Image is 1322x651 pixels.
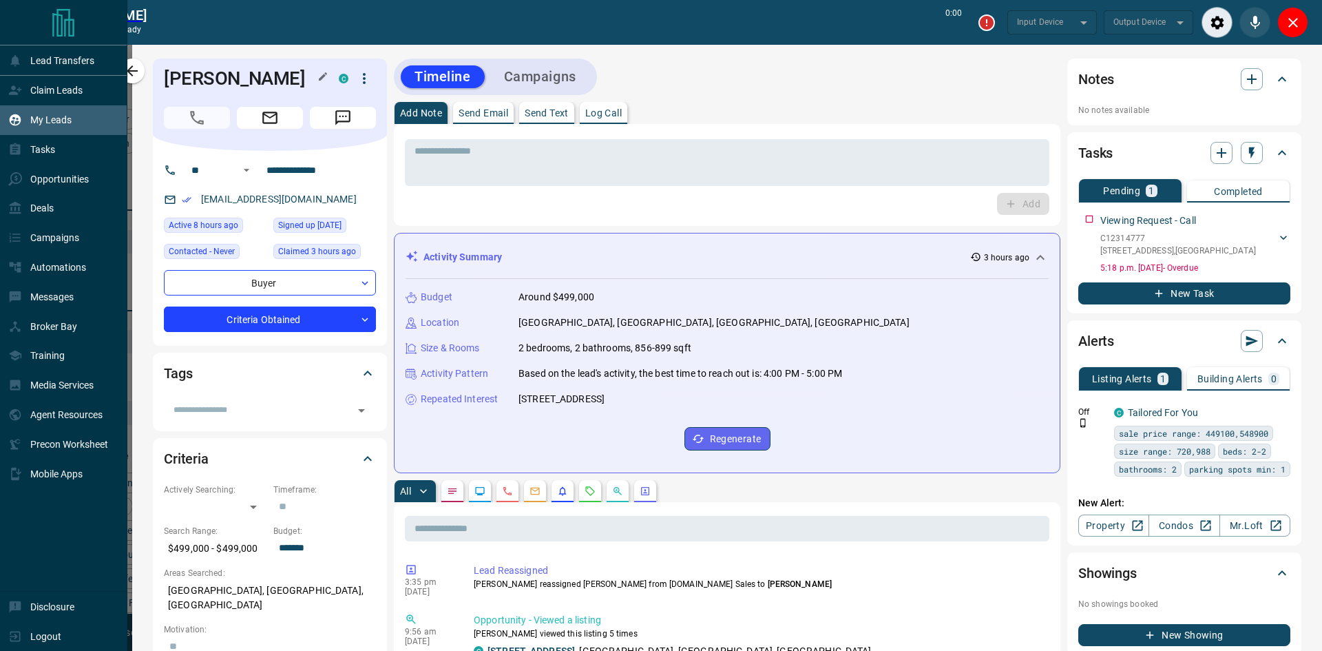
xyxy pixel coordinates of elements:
[945,7,962,38] p: 0:00
[201,194,357,205] a: [EMAIL_ADDRESS][DOMAIN_NAME]
[1078,136,1290,169] div: Tasks
[1128,407,1198,418] a: Tailored For You
[1078,598,1290,610] p: No showings booked
[1078,624,1290,646] button: New Showing
[1148,515,1219,537] a: Condos
[1100,245,1256,257] p: [STREET_ADDRESS] , [GEOGRAPHIC_DATA]
[273,218,376,237] div: Thu Oct 18 2018
[585,108,622,118] p: Log Call
[1119,426,1268,440] span: sale price range: 449100,548900
[164,270,376,296] div: Buyer
[423,250,502,265] p: Activity Summary
[273,525,376,537] p: Budget:
[405,637,453,646] p: [DATE]
[405,627,453,637] p: 9:56 am
[640,486,651,497] svg: Agent Actions
[164,362,192,384] h2: Tags
[400,108,442,118] p: Add Note
[164,537,266,560] p: $499,000 - $499,000
[684,427,770,451] button: Regenerate
[1078,557,1290,590] div: Showings
[1148,186,1154,196] p: 1
[525,108,569,118] p: Send Text
[421,366,488,381] p: Activity Pattern
[1078,515,1149,537] a: Property
[164,448,209,470] h2: Criteria
[169,245,235,258] span: Contacted - Never
[612,486,623,497] svg: Opportunities
[1239,7,1270,38] div: Mute
[421,341,480,355] p: Size & Rooms
[1202,7,1232,38] div: Audio Settings
[400,486,411,496] p: All
[278,245,356,258] span: Claimed 3 hours ago
[1197,374,1263,384] p: Building Alerts
[1078,282,1290,304] button: New Task
[406,245,1049,270] div: Activity Summary3 hours ago
[238,162,255,178] button: Open
[518,392,605,406] p: [STREET_ADDRESS]
[1078,63,1290,96] div: Notes
[1119,462,1177,476] span: bathrooms: 2
[1223,444,1266,458] span: beds: 2-2
[1078,562,1137,584] h2: Showings
[310,107,376,129] span: Message
[169,218,238,232] span: Active 8 hours ago
[768,579,832,589] span: [PERSON_NAME]
[502,486,513,497] svg: Calls
[1189,462,1286,476] span: parking spots min: 1
[164,579,376,617] p: [GEOGRAPHIC_DATA], [GEOGRAPHIC_DATA], [GEOGRAPHIC_DATA]
[1214,187,1263,196] p: Completed
[421,290,452,304] p: Budget
[118,25,142,34] span: ready
[529,486,541,497] svg: Emails
[459,108,508,118] p: Send Email
[1078,68,1114,90] h2: Notes
[164,68,318,90] h1: [PERSON_NAME]
[474,564,1044,578] p: Lead Reassigned
[1271,374,1277,384] p: 0
[474,613,1044,628] p: Opportunity - Viewed a listing
[1078,330,1114,352] h2: Alerts
[421,392,498,406] p: Repeated Interest
[1078,496,1290,510] p: New Alert:
[518,366,842,381] p: Based on the lead's activity, the best time to reach out is: 4:00 PM - 5:00 PM
[164,357,376,390] div: Tags
[278,218,342,232] span: Signed up [DATE]
[273,244,376,263] div: Mon Aug 18 2025
[1103,186,1140,196] p: Pending
[1078,406,1106,418] p: Off
[1100,232,1256,245] p: C12314777
[1078,418,1088,428] svg: Push Notification Only
[1100,214,1196,228] p: Viewing Request - Call
[182,195,191,205] svg: Email Verified
[1100,229,1290,260] div: C12314777[STREET_ADDRESS],[GEOGRAPHIC_DATA]
[164,442,376,475] div: Criteria
[405,577,453,587] p: 3:35 pm
[164,307,376,332] div: Criteria Obtained
[164,484,266,496] p: Actively Searching:
[1078,142,1113,164] h2: Tasks
[557,486,568,497] svg: Listing Alerts
[474,578,1044,590] p: [PERSON_NAME] reassigned [PERSON_NAME] from [DOMAIN_NAME] Sales to
[518,316,910,330] p: [GEOGRAPHIC_DATA], [GEOGRAPHIC_DATA], [GEOGRAPHIC_DATA], [GEOGRAPHIC_DATA]
[237,107,303,129] span: Email
[1277,7,1308,38] div: Close
[44,7,147,23] h2: [PERSON_NAME]
[352,401,371,420] button: Open
[401,65,485,88] button: Timeline
[1078,104,1290,116] p: No notes available
[518,290,594,304] p: Around $499,000
[164,107,230,129] span: Call
[164,218,266,237] div: Mon Aug 18 2025
[1160,374,1166,384] p: 1
[1114,408,1124,417] div: condos.ca
[585,486,596,497] svg: Requests
[405,587,453,597] p: [DATE]
[447,486,458,497] svg: Notes
[518,341,691,355] p: 2 bedrooms, 2 bathrooms, 856-899 sqft
[490,65,590,88] button: Campaigns
[1219,515,1290,537] a: Mr.Loft
[1092,374,1152,384] p: Listing Alerts
[1119,444,1210,458] span: size range: 720,988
